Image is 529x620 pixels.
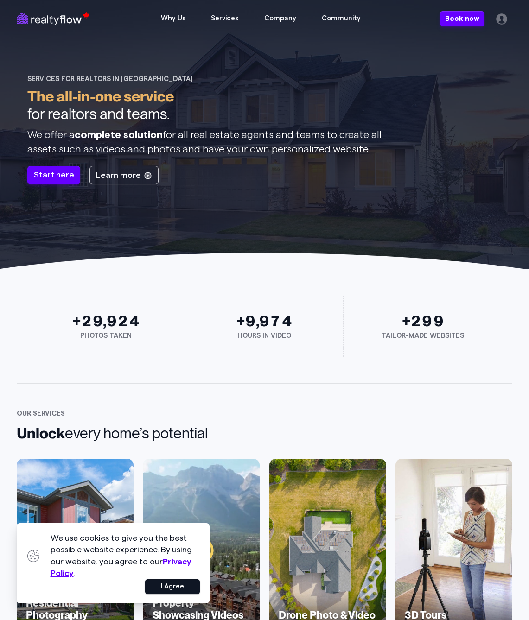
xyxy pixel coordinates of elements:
[17,424,65,443] strong: Unlock
[27,166,80,184] a: Start here
[195,312,334,330] h2: +
[27,105,170,122] span: for realtors and teams.
[80,332,132,339] span: Photos taken
[237,332,291,339] span: Hours in video
[27,87,174,106] strong: The all-in-one service
[17,12,82,25] a: Full agency services for realtors and real estate in Calgary Canada.
[314,11,369,26] span: Community
[17,424,512,443] h2: every home’s potential
[27,75,383,83] div: Services for realtors in [GEOGRAPHIC_DATA]
[244,312,292,330] span: 9,974
[256,11,304,26] span: Company
[353,312,492,330] h2: +
[382,332,464,339] span: Tailor-made websites
[51,532,200,579] p: We use cookies to give you the best possible website experience. By using our website, you agree ...
[27,128,383,156] p: We offer a for all real estate agents and teams to create all assets such as videos and photos an...
[81,312,140,330] span: 29,924
[89,166,159,184] a: Learn more
[96,171,140,181] span: Learn more
[153,11,193,26] span: Why Us
[51,557,191,577] a: Privacy Policy
[204,11,246,26] span: Services
[37,312,176,330] h2: +
[75,130,163,140] strong: complete solution
[440,11,484,26] a: Book now
[17,410,512,418] p: Our services
[145,579,200,594] button: I Agree
[445,15,479,23] span: Book now
[410,312,444,330] span: 299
